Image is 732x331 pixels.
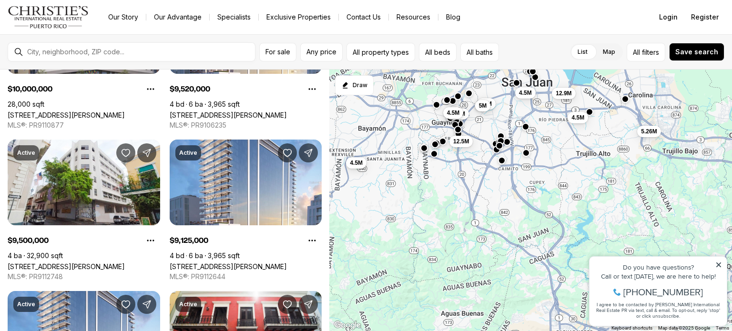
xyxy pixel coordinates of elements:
button: 4.5M [346,157,366,169]
button: All baths [460,43,499,61]
button: Share Property [299,295,318,314]
span: Register [691,13,719,21]
a: Specialists [210,10,258,24]
span: 10M [480,100,491,108]
a: Resources [389,10,438,24]
div: Call or text [DATE], we are here to help! [10,30,138,37]
button: Allfilters [627,43,665,61]
button: 4.5M [443,107,463,119]
button: Share Property [299,143,318,162]
button: Save Property: 153 SAN JUSTO ST [278,295,297,314]
img: logo [8,6,89,29]
span: 4.5M [350,159,363,167]
button: Save Property: 1149 ASHFORD AVENUE VANDERBILT RESIDENCES #902 [278,143,297,162]
span: 5.26M [641,128,657,135]
p: Active [179,301,197,308]
button: Login [653,8,683,27]
button: Save Property: 201 TETUAN ST [116,143,135,162]
span: 4.75M [449,110,465,118]
a: Our Story [101,10,146,24]
button: Property options [141,80,160,99]
button: Share Property [137,143,156,162]
span: I agree to be contacted by [PERSON_NAME] International Real Estate PR via text, call & email. To ... [12,59,136,77]
span: 12.9M [556,90,571,97]
span: 5M [478,102,487,110]
button: Contact Us [339,10,388,24]
a: Exclusive Properties [259,10,338,24]
button: 10M [477,98,495,110]
button: 12.9M [552,88,575,99]
a: 201 TETUAN ST, SAN JUAN PR, 00901 [8,262,125,271]
span: 12.5M [453,138,469,145]
span: Save search [675,48,718,56]
label: List [570,43,595,60]
button: Start drawing [335,75,374,95]
button: 4.75M [445,108,468,120]
button: 5.26M [637,126,661,137]
div: Do you have questions? [10,21,138,28]
a: 609 CONDADO AVENUE, SAN JUAN PR, 00907 [8,111,125,119]
button: Property options [303,80,322,99]
button: Share Property [137,295,156,314]
button: All beds [419,43,457,61]
p: Active [17,149,35,157]
button: Register [685,8,724,27]
label: Map [595,43,623,60]
button: Property options [303,231,322,250]
button: Property options [141,231,160,250]
span: 4.5M [519,89,532,97]
span: Login [659,13,678,21]
span: Any price [306,48,336,56]
a: 1149 ASHFORD AVENUE VANDERBILT RESIDENCES #902, SAN JUAN PR, 00907 [170,262,287,271]
button: 12.5M [449,136,473,147]
button: Save search [669,43,724,61]
p: Active [17,301,35,308]
button: All property types [346,43,415,61]
p: Active [179,149,197,157]
button: For sale [259,43,296,61]
span: 4.5M [571,114,584,121]
button: 5M [475,100,490,111]
span: filters [642,47,659,57]
span: 4.5M [447,109,459,117]
span: All [633,47,640,57]
a: Blog [438,10,468,24]
button: 4.5M [568,112,588,123]
a: 1149 ASHFORD AVENUE VANDERBILT RESIDENCES #1602, SAN JUAN PR, 00907 [170,111,287,119]
a: Our Advantage [146,10,209,24]
button: 4.5M [515,87,536,99]
span: For sale [265,48,290,56]
span: [PHONE_NUMBER] [39,45,119,54]
button: Save Property: 1149 ASHFORD AVENUE VANDERBILT RESIDENCES #1701 [116,295,135,314]
button: Any price [300,43,343,61]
